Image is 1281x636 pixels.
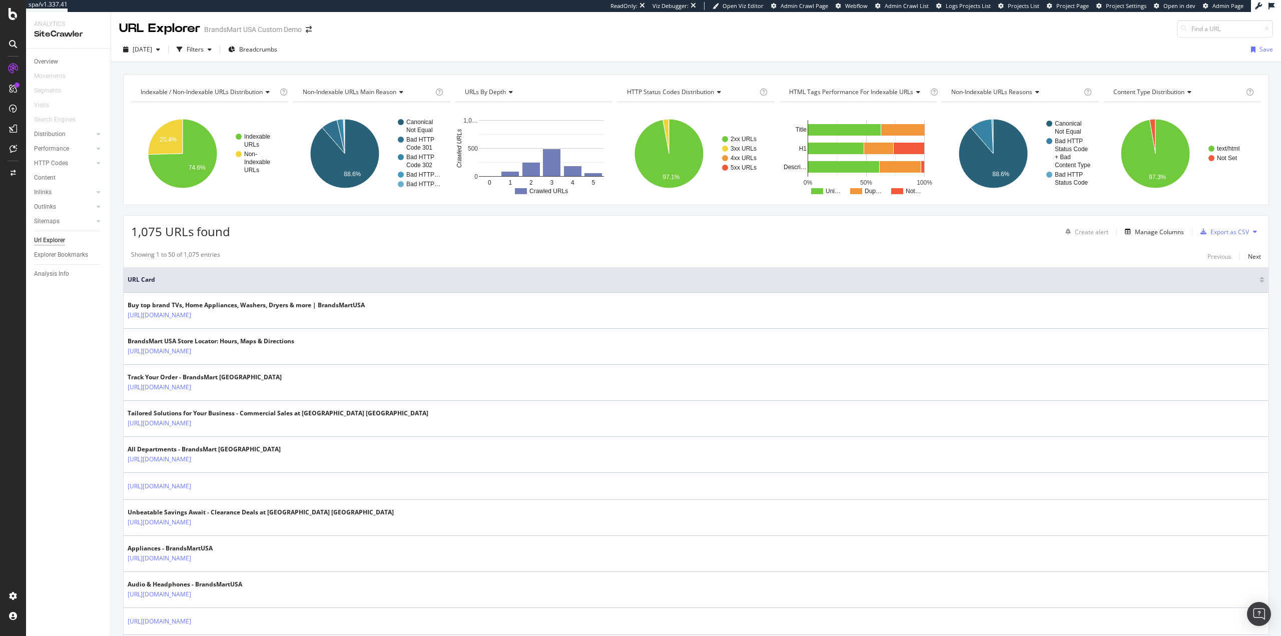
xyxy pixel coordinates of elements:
div: Track Your Order - BrandsMart [GEOGRAPHIC_DATA] [128,373,282,382]
a: Projects List [998,2,1039,10]
div: Manage Columns [1135,228,1184,236]
a: Visits [34,100,59,111]
text: 5 [591,179,595,186]
text: Status Code [1055,179,1088,186]
div: Url Explorer [34,235,65,246]
div: ReadOnly: [610,2,637,10]
text: 2xx URLs [731,136,757,143]
text: URLs [244,141,259,148]
text: Canonical [406,119,433,126]
div: Performance [34,144,69,154]
span: Project Settings [1106,2,1146,10]
text: Indexable [244,159,270,166]
div: Appliances - BrandsMartUSA [128,544,224,553]
span: Open Viz Editor [723,2,764,10]
div: Export as CSV [1210,228,1249,236]
text: URLs [244,167,259,174]
text: 97.3% [1149,174,1166,181]
text: 2 [529,179,533,186]
text: Dup… [865,188,882,195]
div: Distribution [34,129,66,140]
a: Inlinks [34,187,94,198]
span: Admin Crawl List [885,2,929,10]
a: [URL][DOMAIN_NAME] [128,616,191,626]
button: Breadcrumbs [224,42,281,58]
svg: A chart. [131,110,287,197]
text: H1 [799,145,807,152]
text: + Bad [1055,154,1071,161]
text: 100% [917,179,932,186]
h4: Content Type Distribution [1111,84,1244,100]
span: Project Page [1056,2,1089,10]
text: 88.6% [992,171,1009,178]
span: Admin Page [1212,2,1243,10]
text: Bad HTTP [406,154,434,161]
text: Bad HTTP [1055,138,1083,145]
a: Open in dev [1154,2,1195,10]
a: [URL][DOMAIN_NAME] [128,418,191,428]
svg: A chart. [942,110,1098,197]
span: Admin Crawl Page [781,2,828,10]
div: All Departments - BrandsMart [GEOGRAPHIC_DATA] [128,445,281,454]
a: Analysis Info [34,269,104,279]
text: Code 301 [406,144,432,151]
h4: Non-Indexable URLs Reasons [949,84,1082,100]
a: Search Engines [34,115,86,125]
span: Indexable / Non-Indexable URLs distribution [141,88,263,96]
a: Webflow [836,2,868,10]
div: Analysis Info [34,269,69,279]
div: BrandsMart USA Store Locator: Hours, Maps & Directions [128,337,294,346]
text: 4xx URLs [731,155,757,162]
h4: Non-Indexable URLs Main Reason [301,84,433,100]
svg: A chart. [1104,110,1260,197]
div: Filters [187,45,204,54]
svg: A chart. [780,110,936,197]
a: [URL][DOMAIN_NAME] [128,481,191,491]
a: Content [34,173,104,183]
div: Inlinks [34,187,52,198]
button: Create alert [1061,224,1108,240]
span: URL Card [128,275,1257,284]
svg: A chart. [293,110,449,197]
a: Movements [34,71,76,82]
span: Projects List [1008,2,1039,10]
text: 3 [550,179,553,186]
span: HTML Tags Performance for Indexable URLs [789,88,913,96]
text: 74.6% [189,164,206,171]
text: 25.4% [160,136,177,143]
a: [URL][DOMAIN_NAME] [128,382,191,392]
a: HTTP Codes [34,158,94,169]
div: Unbeatable Savings Await - Clearance Deals at [GEOGRAPHIC_DATA] [GEOGRAPHIC_DATA] [128,508,394,517]
a: Segments [34,86,71,96]
text: Canonical [1055,120,1081,127]
a: Outlinks [34,202,94,212]
span: Logs Projects List [946,2,991,10]
h4: HTML Tags Performance for Indexable URLs [787,84,928,100]
a: [URL][DOMAIN_NAME] [128,454,191,464]
button: Filters [173,42,216,58]
text: 5xx URLs [731,164,757,171]
text: Status Code [1055,146,1088,153]
span: 1,075 URLs found [131,223,230,240]
div: Open Intercom Messenger [1247,602,1271,626]
h4: Indexable / Non-Indexable URLs Distribution [139,84,278,100]
text: Not Set [1217,155,1237,162]
a: Project Page [1047,2,1089,10]
div: Content [34,173,56,183]
text: Crawled URLs [529,188,568,195]
text: 500 [468,145,478,152]
span: Non-Indexable URLs Reasons [951,88,1032,96]
div: Save [1259,45,1273,54]
button: Manage Columns [1121,226,1184,238]
text: Not Equal [1055,128,1081,135]
a: [URL][DOMAIN_NAME] [128,553,191,563]
button: Previous [1207,250,1231,262]
a: Open Viz Editor [713,2,764,10]
span: HTTP Status Codes Distribution [627,88,714,96]
button: Export as CSV [1196,224,1249,240]
a: Sitemaps [34,216,94,227]
text: Title [796,126,807,133]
